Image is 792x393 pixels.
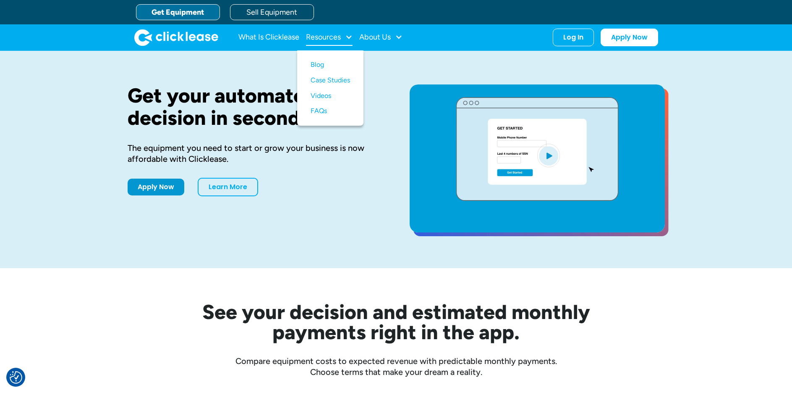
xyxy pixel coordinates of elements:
a: Learn More [198,178,258,196]
a: Apply Now [128,179,184,195]
h2: See your decision and estimated monthly payments right in the app. [161,302,631,342]
a: open lightbox [410,84,665,232]
div: About Us [359,29,403,46]
h1: Get your automated decision in seconds. [128,84,383,129]
a: Case Studies [311,73,350,88]
a: FAQs [311,103,350,119]
a: home [134,29,218,46]
nav: Resources [297,50,363,126]
div: Log In [563,33,583,42]
div: Compare equipment costs to expected revenue with predictable monthly payments. Choose terms that ... [128,356,665,377]
div: The equipment you need to start or grow your business is now affordable with Clicklease. [128,142,383,164]
a: Videos [311,88,350,104]
a: Get Equipment [136,4,220,20]
a: Sell Equipment [230,4,314,20]
a: Blog [311,57,350,73]
img: Revisit consent button [10,371,22,384]
a: What Is Clicklease [238,29,299,46]
div: Resources [306,29,353,46]
img: Blue play button logo on a light blue circular background [537,144,560,167]
a: Apply Now [601,29,658,46]
button: Consent Preferences [10,371,22,384]
img: Clicklease logo [134,29,218,46]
